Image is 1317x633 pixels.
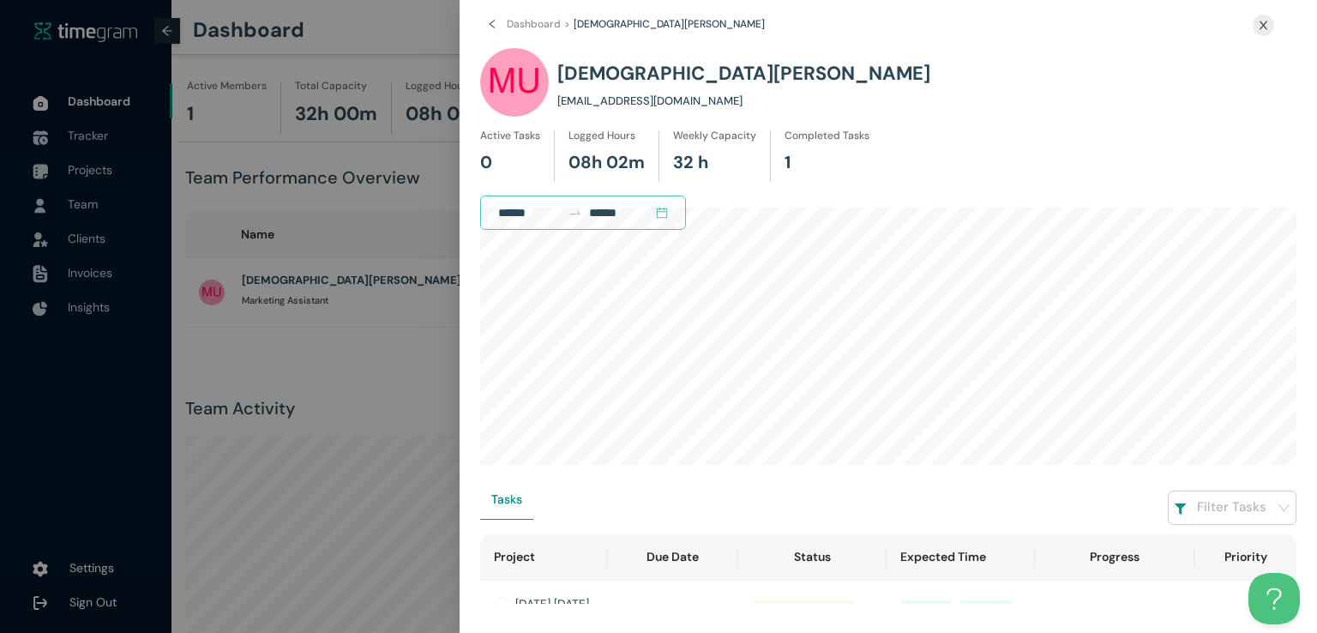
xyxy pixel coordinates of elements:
span: [DEMOGRAPHIC_DATA][PERSON_NAME] [574,17,765,31]
h1: [DEMOGRAPHIC_DATA][PERSON_NAME] [557,54,930,93]
h1: [EMAIL_ADDRESS][DOMAIN_NAME] [557,93,743,110]
h1: 32 h [673,149,708,176]
th: Expected Time [887,534,1036,581]
img: filterIcon [1174,503,1187,515]
h1: Filter Tasks [1197,497,1266,518]
h1: 1 [785,149,791,176]
h1: Active Tasks [480,128,540,144]
span: Dashboard [507,17,561,31]
h1: Weekly Capacity [673,128,756,144]
iframe: Toggle Customer Support [1248,573,1300,624]
th: Priority [1194,534,1296,581]
span: swap-right [568,206,582,220]
th: Due Date [607,534,738,581]
th: Progress [1035,534,1194,581]
h1: 08h 02m [568,149,645,176]
span: close [1258,20,1269,31]
div: [DATE] [DATE] Tasks [515,594,593,632]
span: to [568,206,582,220]
img: UserIcon [480,48,549,117]
button: Close [1248,14,1279,37]
h1: Completed Tasks [785,128,869,144]
th: Project [480,534,607,581]
div: Tasks [491,490,522,509]
span: left [487,19,507,33]
th: Status [738,534,886,581]
h1: Logged Hours [568,128,635,144]
span: down [1278,502,1290,515]
span: completed [752,600,855,626]
span: > [564,17,570,31]
button: Collapse row [495,597,508,611]
h1: 0 [480,149,492,176]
